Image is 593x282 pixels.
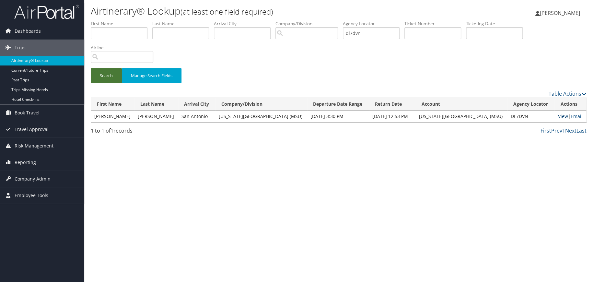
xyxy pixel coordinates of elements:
td: [PERSON_NAME] [91,111,134,122]
th: Return Date: activate to sort column ascending [369,98,416,111]
span: Reporting [15,154,36,170]
a: Last [576,127,587,134]
a: View [558,113,568,119]
label: Ticket Number [404,20,466,27]
label: Agency Locator [343,20,404,27]
a: 1 [562,127,565,134]
div: 1 to 1 of records [91,127,207,138]
td: [PERSON_NAME] [134,111,178,122]
label: Arrival City [214,20,275,27]
th: Company/Division [215,98,307,111]
td: | [554,111,586,122]
td: [US_STATE][GEOGRAPHIC_DATA] (MSU) [416,111,507,122]
img: airportal-logo.png [14,4,79,19]
th: First Name: activate to sort column ascending [91,98,134,111]
td: [US_STATE][GEOGRAPHIC_DATA] (MSU) [215,111,307,122]
td: DL7DVN [507,111,555,122]
a: Email [570,113,582,119]
a: Table Actions [549,90,587,97]
th: Account: activate to sort column ascending [416,98,507,111]
td: [DATE] 3:30 PM [307,111,369,122]
label: First Name [91,20,152,27]
a: Prev [551,127,562,134]
th: Agency Locator: activate to sort column ascending [507,98,555,111]
label: Ticketing Date [466,20,528,27]
h1: Airtinerary® Lookup [91,4,421,18]
td: [DATE] 12:53 PM [369,111,416,122]
span: Trips [15,40,26,56]
span: [PERSON_NAME] [540,9,580,17]
small: (at least one field required) [180,6,273,17]
label: Company/Division [275,20,343,27]
th: Last Name: activate to sort column ascending [134,98,178,111]
th: Departure Date Range: activate to sort column ascending [307,98,369,111]
td: San Antonio [178,111,215,122]
span: 1 [110,127,113,134]
span: Company Admin [15,171,51,187]
th: Actions [554,98,586,111]
button: Manage Search Fields [122,68,181,83]
a: Next [565,127,576,134]
label: Airline [91,44,158,51]
th: Arrival City: activate to sort column ascending [178,98,215,111]
span: Employee Tools [15,187,48,204]
button: Search [91,68,122,83]
span: Risk Management [15,138,53,154]
label: Last Name [152,20,214,27]
a: First [541,127,551,134]
a: [PERSON_NAME] [535,3,587,23]
span: Dashboards [15,23,41,39]
span: Book Travel [15,105,40,121]
span: Travel Approval [15,121,49,137]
